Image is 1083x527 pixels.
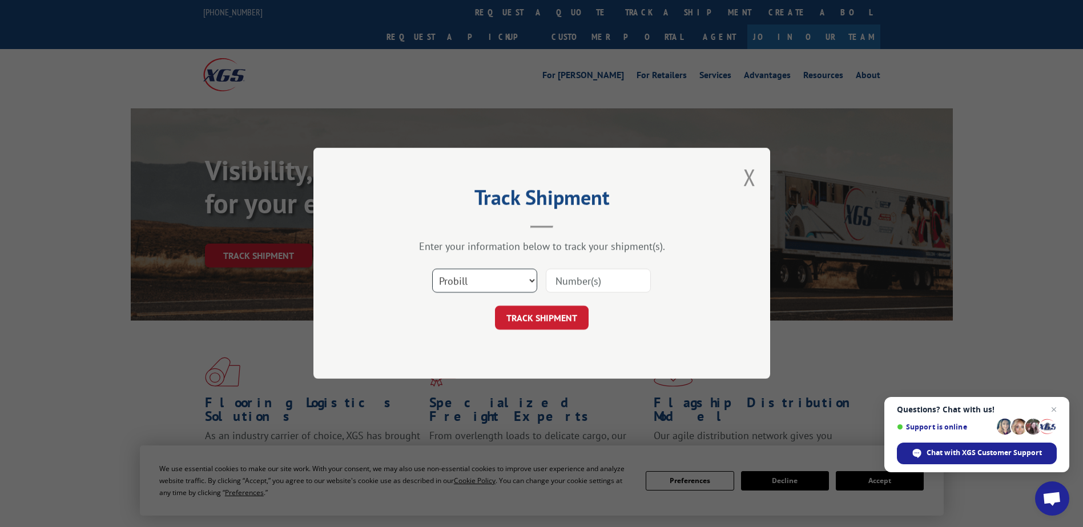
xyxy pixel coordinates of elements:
[495,306,589,330] button: TRACK SHIPMENT
[1047,403,1061,416] span: Close chat
[743,162,756,192] button: Close modal
[927,448,1042,458] span: Chat with XGS Customer Support
[897,423,993,431] span: Support is online
[1035,481,1069,516] div: Open chat
[897,443,1057,464] div: Chat with XGS Customer Support
[371,189,713,211] h2: Track Shipment
[546,269,651,293] input: Number(s)
[897,405,1057,414] span: Questions? Chat with us!
[371,240,713,253] div: Enter your information below to track your shipment(s).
